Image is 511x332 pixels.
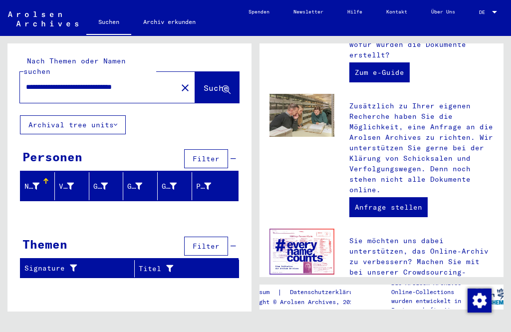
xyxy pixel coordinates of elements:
div: Vorname [59,181,74,192]
p: wurden entwickelt in Partnerschaft mit [391,297,473,315]
mat-header-cell: Geburtsname [89,172,124,200]
a: Anfrage stellen [349,197,428,217]
div: Titel [139,264,214,274]
div: Personen [22,148,82,166]
div: Prisoner # [196,181,211,192]
mat-icon: close [179,82,191,94]
img: inquiries.jpg [269,94,334,137]
p: Copyright © Arolsen Archives, 2021 [238,298,372,307]
img: Arolsen_neg.svg [8,11,78,26]
div: Geburtsname [93,181,108,192]
mat-header-cell: Prisoner # [192,172,238,200]
a: Archiv erkunden [131,10,208,34]
div: Themen [22,235,67,253]
div: Geburt‏ [127,181,142,192]
div: Vorname [59,178,89,194]
mat-header-cell: Geburtsdatum [158,172,192,200]
span: DE [479,9,490,15]
div: Signature [24,261,134,277]
p: Zusätzlich zu Ihrer eigenen Recherche haben Sie die Möglichkeit, eine Anfrage an die Arolsen Arch... [349,101,494,195]
div: Titel [139,261,227,277]
img: Zustimmung ändern [468,289,492,313]
div: Nachname [24,178,54,194]
mat-label: Nach Themen oder Namen suchen [23,56,126,76]
div: Signature [24,263,122,274]
a: Zum e-Guide [349,62,410,82]
span: Filter [193,242,220,251]
span: Filter [193,154,220,163]
img: enc.jpg [269,229,334,275]
div: Prisoner # [196,178,226,194]
mat-header-cell: Nachname [20,172,55,200]
mat-header-cell: Geburt‏ [123,172,158,200]
a: Datenschutzerklärung [282,287,372,298]
div: Zustimmung ändern [467,288,491,312]
button: Archival tree units [20,115,126,134]
div: Geburtsdatum [162,181,177,192]
mat-header-cell: Vorname [55,172,89,200]
p: Die Arolsen Archives Online-Collections [391,279,473,297]
button: Filter [184,149,228,168]
button: Suche [195,72,239,103]
div: Geburt‏ [127,178,157,194]
a: Suchen [86,10,131,36]
div: Nachname [24,181,39,192]
span: Suche [204,83,229,93]
button: Clear [175,77,195,97]
div: | [238,287,372,298]
div: Geburtsname [93,178,123,194]
div: Geburtsdatum [162,178,192,194]
button: Filter [184,237,228,256]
